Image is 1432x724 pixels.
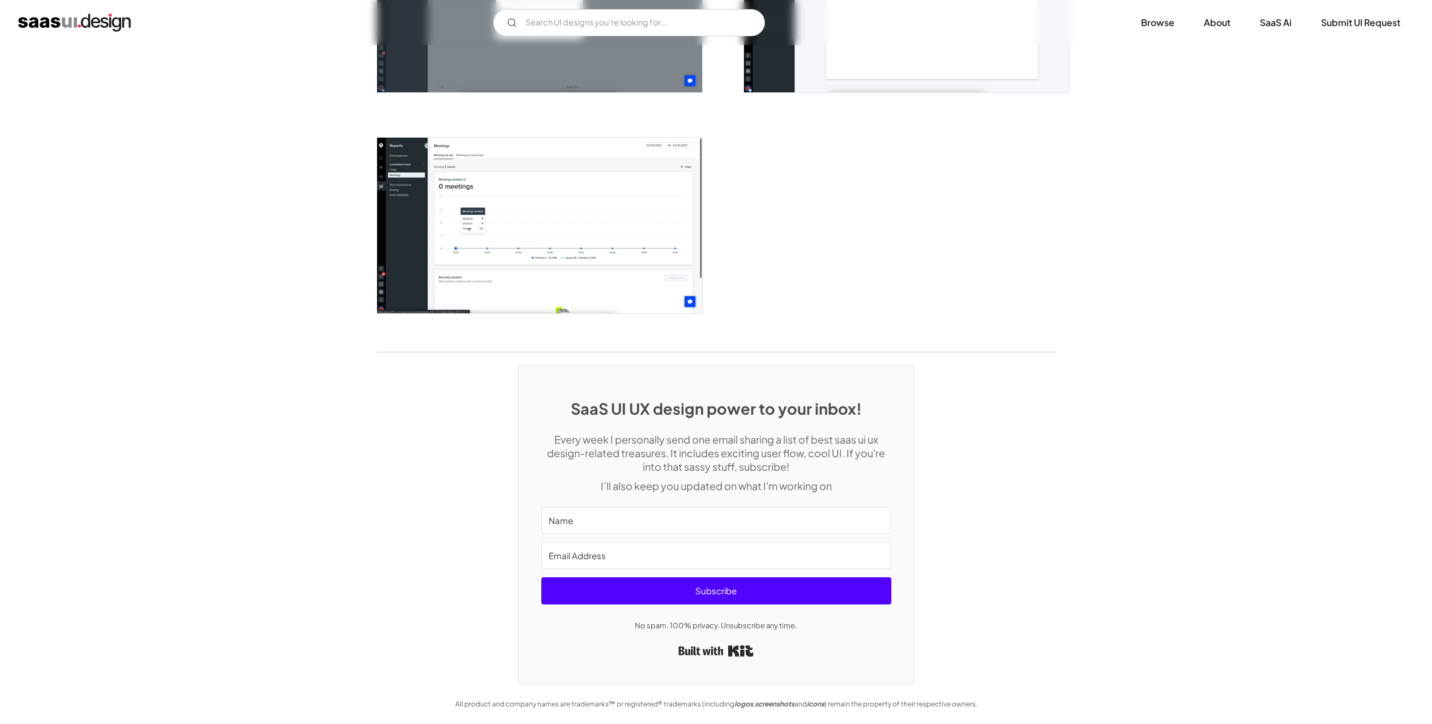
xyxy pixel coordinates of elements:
[541,399,891,418] h1: SaaS UI UX design power to your inbox!
[734,700,753,708] em: logos
[493,9,765,36] input: Search UI designs you're looking for...
[755,700,794,708] em: screenshots
[678,641,754,661] a: Built with Kit
[1246,10,1305,35] a: SaaS Ai
[1307,10,1414,35] a: Submit UI Request
[450,697,982,711] div: All product and company names are trademarks™ or registered® trademarks (including , and ) remain...
[541,507,891,534] input: Name
[541,479,891,493] p: I’ll also keep you updated on what I'm working on
[377,138,702,313] img: 6024a5e816d31d48ba3d789f_Drift%20meeting%20dashboard.jpg
[541,619,891,632] p: No spam. 100% privacy. Unsubscribe any time.
[377,138,702,313] a: open lightbox
[541,433,891,474] p: Every week I personally send one email sharing a list of best saas ui ux design-related treasures...
[541,577,891,604] button: Subscribe
[1190,10,1244,35] a: About
[807,700,824,708] em: icons
[493,9,765,36] form: Email Form
[18,14,131,32] a: home
[541,542,891,569] input: Email Address
[1127,10,1188,35] a: Browse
